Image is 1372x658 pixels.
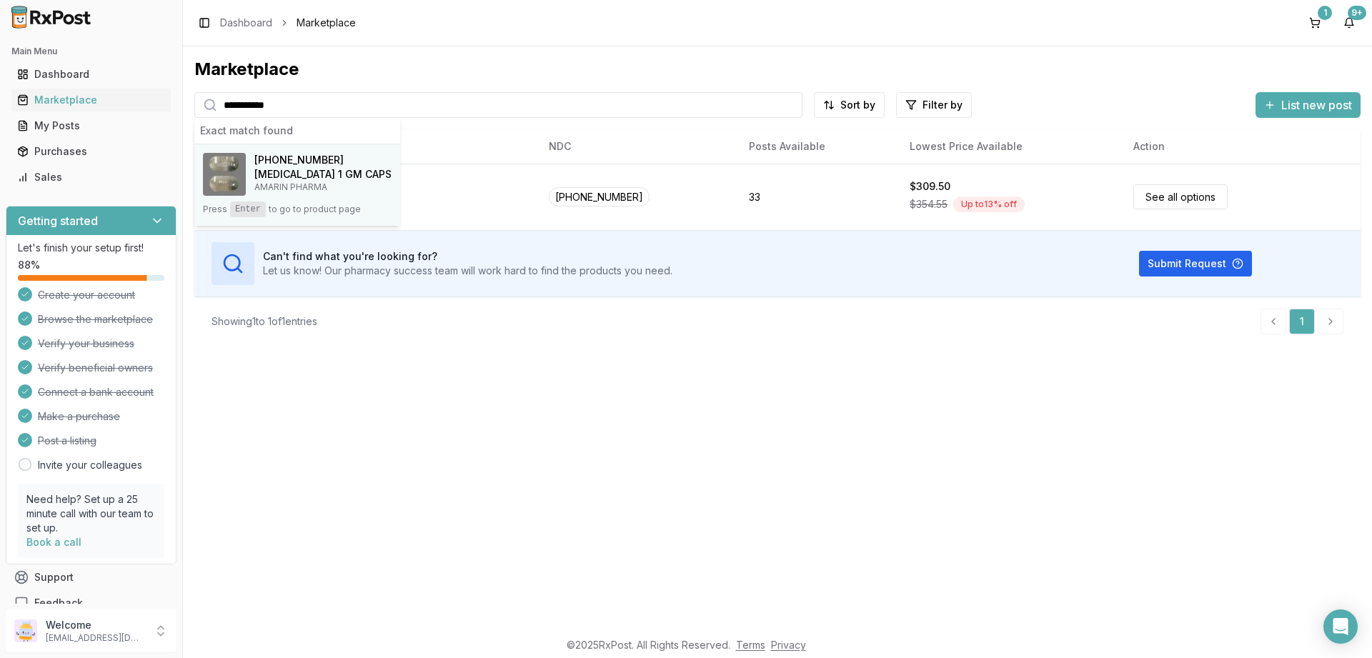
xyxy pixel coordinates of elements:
[923,98,963,112] span: Filter by
[549,187,650,206] span: [PHONE_NUMBER]
[1256,99,1361,114] a: List new post
[38,312,153,326] span: Browse the marketplace
[38,458,142,472] a: Invite your colleagues
[212,314,317,329] div: Showing 1 to 1 of 1 entries
[6,89,177,111] button: Marketplace
[26,536,81,548] a: Book a call
[269,204,361,215] span: to go to product page
[18,241,164,255] p: Let's finish your setup first!
[6,564,177,590] button: Support
[17,144,165,159] div: Purchases
[194,118,400,144] div: Exact match found
[736,639,765,651] a: Terms
[6,140,177,163] button: Purchases
[38,409,120,424] span: Make a purchase
[1281,96,1352,114] span: List new post
[771,639,806,651] a: Privacy
[1318,6,1332,20] div: 1
[17,93,165,107] div: Marketplace
[6,590,177,616] button: Feedback
[814,92,885,118] button: Sort by
[38,385,154,399] span: Connect a bank account
[6,6,97,29] img: RxPost Logo
[254,167,392,181] h4: [MEDICAL_DATA] 1 GM CAPS
[46,618,145,632] p: Welcome
[1348,6,1366,20] div: 9+
[46,632,145,644] p: [EMAIL_ADDRESS][DOMAIN_NAME]
[11,61,171,87] a: Dashboard
[203,153,246,196] img: Vascepa 1 GM CAPS
[254,153,344,167] span: [PHONE_NUMBER]
[6,63,177,86] button: Dashboard
[1139,251,1252,276] button: Submit Request
[17,170,165,184] div: Sales
[38,337,134,351] span: Verify your business
[203,204,227,215] span: Press
[220,16,272,30] a: Dashboard
[194,58,1361,81] div: Marketplace
[38,288,135,302] span: Create your account
[263,249,672,264] h3: Can't find what you're looking for?
[1338,11,1361,34] button: 9+
[840,98,875,112] span: Sort by
[17,67,165,81] div: Dashboard
[737,129,898,164] th: Posts Available
[14,619,37,642] img: User avatar
[220,16,356,30] nav: breadcrumb
[11,139,171,164] a: Purchases
[1133,184,1228,209] a: See all options
[18,258,40,272] span: 88 %
[34,596,83,610] span: Feedback
[898,129,1122,164] th: Lowest Price Available
[1323,609,1358,644] div: Open Intercom Messenger
[1261,309,1343,334] nav: pagination
[910,197,948,211] span: $354.55
[896,92,972,118] button: Filter by
[18,212,98,229] h3: Getting started
[17,119,165,133] div: My Posts
[38,361,153,375] span: Verify beneficial owners
[263,264,672,278] p: Let us know! Our pharmacy success team will work hard to find the products you need.
[537,129,737,164] th: NDC
[6,166,177,189] button: Sales
[194,144,400,226] button: Vascepa 1 GM CAPS[PHONE_NUMBER][MEDICAL_DATA] 1 GM CAPSAMARIN PHARMAPressEnterto go to product page
[38,434,96,448] span: Post a listing
[26,492,156,535] p: Need help? Set up a 25 minute call with our team to set up.
[11,164,171,190] a: Sales
[297,16,356,30] span: Marketplace
[11,87,171,113] a: Marketplace
[11,113,171,139] a: My Posts
[1256,92,1361,118] button: List new post
[737,164,898,230] td: 33
[11,46,171,57] h2: Main Menu
[953,196,1025,212] div: Up to 13 % off
[6,114,177,137] button: My Posts
[230,201,266,217] kbd: Enter
[1303,11,1326,34] button: 1
[254,181,392,193] p: AMARIN PHARMA
[1122,129,1361,164] th: Action
[910,179,950,194] div: $309.50
[1289,309,1315,334] a: 1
